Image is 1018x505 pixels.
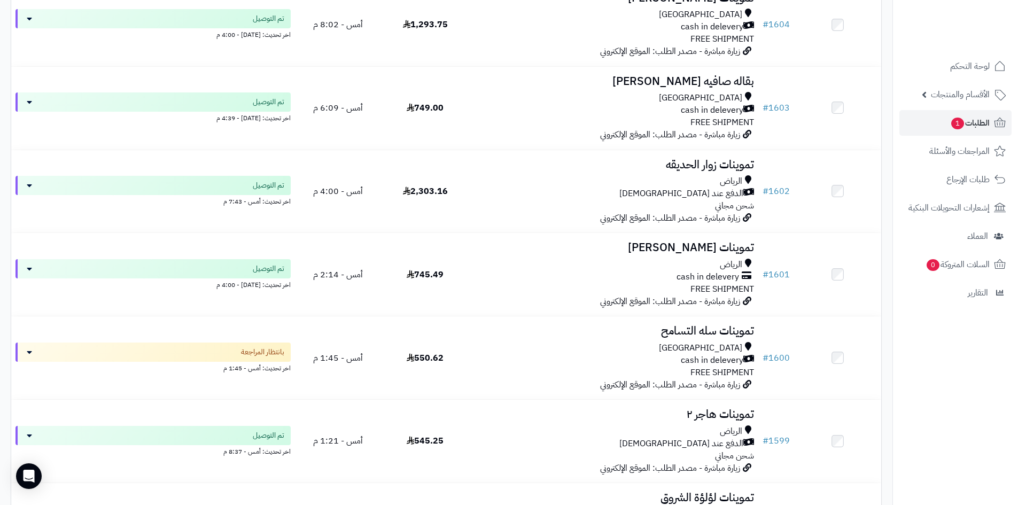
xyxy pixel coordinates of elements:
span: أمس - 8:02 م [313,18,363,31]
div: اخر تحديث: [DATE] - 4:00 م [15,28,291,40]
span: cash in delevery [677,271,739,283]
span: أمس - 6:09 م [313,102,363,114]
a: #1602 [763,185,790,198]
span: أمس - 2:14 م [313,268,363,281]
span: زيارة مباشرة - مصدر الطلب: الموقع الإلكتروني [600,462,740,475]
span: زيارة مباشرة - مصدر الطلب: الموقع الإلكتروني [600,128,740,141]
span: زيارة مباشرة - مصدر الطلب: الموقع الإلكتروني [600,212,740,224]
img: logo-2.png [945,22,1008,45]
a: المراجعات والأسئلة [899,138,1012,164]
span: طلبات الإرجاع [946,172,990,187]
span: تم التوصيل [253,13,284,24]
a: السلات المتروكة0 [899,252,1012,277]
span: 550.62 [407,352,444,364]
span: الرياض [720,175,742,188]
span: cash in delevery [681,21,743,33]
span: تم التوصيل [253,430,284,441]
span: # [763,185,768,198]
span: العملاء [967,229,988,244]
h3: تموينات لؤلؤة الشروق [473,492,754,504]
span: أمس - 1:45 م [313,352,363,364]
span: 1,293.75 [403,18,448,31]
span: الرياض [720,259,742,271]
span: 2,303.16 [403,185,448,198]
span: زيارة مباشرة - مصدر الطلب: الموقع الإلكتروني [600,45,740,58]
span: # [763,352,768,364]
span: # [763,434,768,447]
span: تم التوصيل [253,263,284,274]
span: 749.00 [407,102,444,114]
span: FREE SHIPMENT [690,366,754,379]
h3: بقاله صافيه [PERSON_NAME] [473,75,754,88]
span: شحن مجاني [715,449,754,462]
a: الطلبات1 [899,110,1012,136]
span: زيارة مباشرة - مصدر الطلب: الموقع الإلكتروني [600,378,740,391]
span: إشعارات التحويلات البنكية [908,200,990,215]
span: الرياض [720,425,742,438]
span: زيارة مباشرة - مصدر الطلب: الموقع الإلكتروني [600,295,740,308]
span: تم التوصيل [253,180,284,191]
span: الدفع عند [DEMOGRAPHIC_DATA] [619,438,743,450]
span: لوحة التحكم [950,59,990,74]
a: لوحة التحكم [899,53,1012,79]
span: 0 [927,259,940,271]
span: FREE SHIPMENT [690,33,754,45]
a: #1601 [763,268,790,281]
a: التقارير [899,280,1012,306]
span: [GEOGRAPHIC_DATA] [659,342,742,354]
span: الطلبات [950,115,990,130]
h3: تموينات سله التسامح [473,325,754,337]
span: # [763,268,768,281]
div: اخر تحديث: [DATE] - 4:00 م [15,278,291,290]
span: الدفع عند [DEMOGRAPHIC_DATA] [619,188,743,200]
div: اخر تحديث: [DATE] - 4:39 م [15,112,291,123]
span: 1 [951,118,965,130]
span: cash in delevery [681,354,743,367]
span: أمس - 4:00 م [313,185,363,198]
a: العملاء [899,223,1012,249]
span: cash in delevery [681,104,743,116]
a: طلبات الإرجاع [899,167,1012,192]
span: بانتظار المراجعة [241,347,284,358]
span: [GEOGRAPHIC_DATA] [659,92,742,104]
div: Open Intercom Messenger [16,463,42,489]
a: #1603 [763,102,790,114]
a: إشعارات التحويلات البنكية [899,195,1012,221]
span: تم التوصيل [253,97,284,107]
span: FREE SHIPMENT [690,283,754,296]
span: المراجعات والأسئلة [929,144,990,159]
span: السلات المتروكة [926,257,990,272]
span: # [763,18,768,31]
span: الأقسام والمنتجات [931,87,990,102]
h3: تموينات [PERSON_NAME] [473,242,754,254]
span: FREE SHIPMENT [690,116,754,129]
a: #1599 [763,434,790,447]
a: #1604 [763,18,790,31]
span: [GEOGRAPHIC_DATA] [659,9,742,21]
span: أمس - 1:21 م [313,434,363,447]
span: التقارير [968,285,988,300]
span: 745.49 [407,268,444,281]
span: # [763,102,768,114]
span: 545.25 [407,434,444,447]
a: #1600 [763,352,790,364]
h3: تموينات زوار الحديقه [473,159,754,171]
h3: تموينات هاجر ٢ [473,408,754,421]
span: شحن مجاني [715,199,754,212]
div: اخر تحديث: أمس - 1:45 م [15,362,291,373]
div: اخر تحديث: أمس - 7:43 م [15,195,291,206]
div: اخر تحديث: أمس - 8:37 م [15,445,291,456]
